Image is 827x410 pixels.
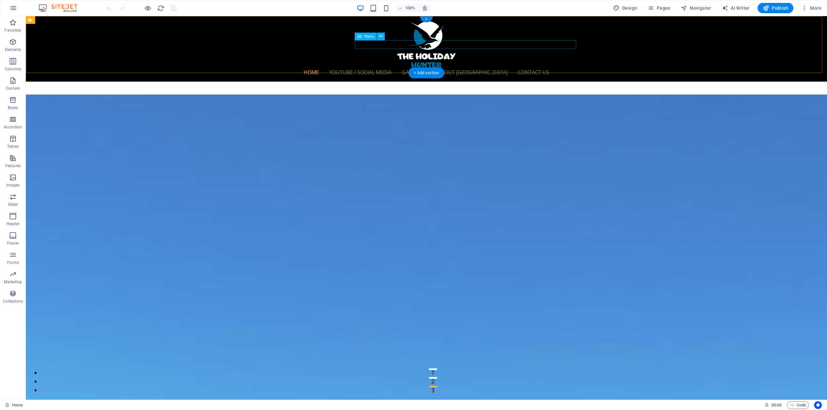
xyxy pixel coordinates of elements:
i: On resize automatically adjust zoom level to fit chosen device. [422,5,428,11]
div: + Add section [409,67,445,78]
span: Menu [364,35,374,38]
p: Content [6,86,20,91]
span: AI Writer [722,5,750,11]
button: AI Writer [719,3,752,13]
p: Header [6,221,19,226]
button: Usercentrics [814,401,822,409]
span: More [801,5,822,11]
div: + [420,16,433,22]
button: Design [611,3,640,13]
span: : [776,403,777,407]
p: Tables [7,144,19,149]
span: Navigator [681,5,711,11]
p: Marketing [4,279,22,285]
button: 3 [403,370,411,371]
span: Design [613,5,637,11]
i: Reload page [157,5,164,12]
h6: 100% [405,4,415,12]
button: Code [787,401,809,409]
p: Favorites [5,28,21,33]
button: reload [157,4,164,12]
p: Accordion [4,125,22,130]
button: 100% [395,4,418,12]
button: More [799,3,824,13]
span: Code [790,401,806,409]
p: Slider [8,202,18,207]
button: Pages [645,3,673,13]
span: Publish [763,5,788,11]
button: Publish [758,3,793,13]
span: 00 00 [771,401,781,409]
p: Forms [7,260,19,265]
p: Boxes [8,105,18,110]
button: 2 [403,361,411,363]
button: 1 [403,352,411,354]
p: Images [6,183,20,188]
div: Design (Ctrl+Alt+Y) [611,3,640,13]
h6: Session time [765,401,782,409]
button: Click here to leave preview mode and continue editing [144,4,152,12]
span: Pages [647,5,670,11]
p: Columns [5,66,21,72]
img: Editor Logo [37,4,86,12]
button: Navigator [678,3,714,13]
p: Collections [3,299,23,304]
p: Elements [5,47,21,52]
a: Click to cancel selection. Double-click to open Pages [5,401,23,409]
p: Footer [7,241,19,246]
p: Features [5,163,21,168]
